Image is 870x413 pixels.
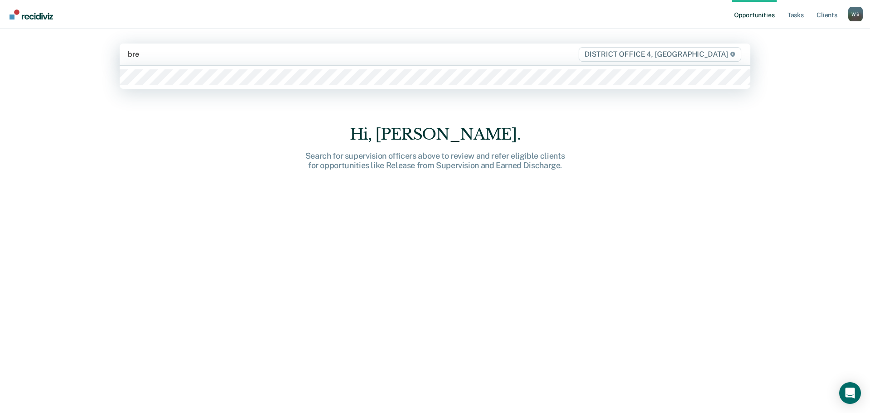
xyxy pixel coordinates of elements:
[839,382,861,404] div: Open Intercom Messenger
[848,7,863,21] button: Profile dropdown button
[579,47,741,62] span: DISTRICT OFFICE 4, [GEOGRAPHIC_DATA]
[848,7,863,21] div: W B
[290,151,580,170] div: Search for supervision officers above to review and refer eligible clients for opportunities like...
[10,10,53,19] img: Recidiviz
[290,125,580,144] div: Hi, [PERSON_NAME].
